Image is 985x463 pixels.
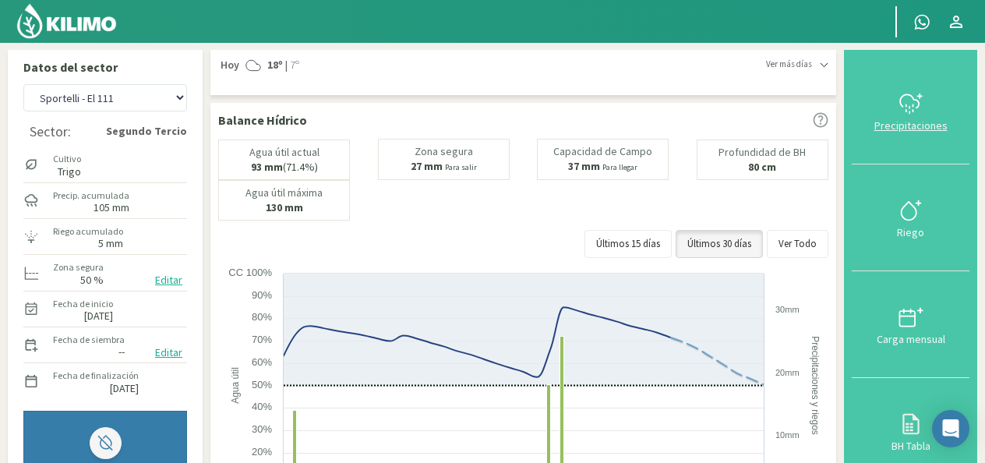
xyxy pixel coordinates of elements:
[228,267,272,278] text: CC 100%
[852,271,969,378] button: Carga mensual
[718,147,806,158] p: Profundidad de BH
[266,200,303,214] b: 130 mm
[852,164,969,271] button: Riego
[252,289,272,301] text: 90%
[150,271,187,289] button: Editar
[775,368,800,377] text: 20mm
[23,58,187,76] p: Datos del sector
[53,189,129,203] label: Precip. acumulada
[252,311,272,323] text: 80%
[856,334,965,345] div: Carga mensual
[230,367,241,404] text: Agua útil
[288,58,299,73] span: 7º
[568,159,600,173] b: 37 mm
[98,239,123,249] label: 5 mm
[748,160,776,174] b: 80 cm
[252,379,272,391] text: 50%
[852,58,969,164] button: Precipitaciones
[53,167,81,177] label: Trigo
[245,187,323,199] p: Agua útil máxima
[106,123,187,140] strong: Segundo Tercio
[249,147,320,158] p: Agua útil actual
[94,203,129,213] label: 105 mm
[415,146,473,157] p: Zona segura
[676,230,763,258] button: Últimos 30 días
[252,356,272,368] text: 60%
[118,347,125,357] label: --
[766,58,812,71] span: Ver más días
[810,336,821,435] text: Precipitaciones y riegos
[53,333,125,347] label: Fecha de siembra
[267,58,283,72] strong: 18º
[251,161,318,173] p: (71.4%)
[218,58,239,73] span: Hoy
[252,401,272,412] text: 40%
[80,275,104,285] label: 50 %
[53,152,81,166] label: Cultivo
[411,159,443,173] b: 27 mm
[53,297,113,311] label: Fecha de inicio
[252,423,272,435] text: 30%
[584,230,672,258] button: Últimos 15 días
[84,311,113,321] label: [DATE]
[856,120,965,131] div: Precipitaciones
[775,430,800,440] text: 10mm
[251,160,283,174] b: 93 mm
[252,334,272,345] text: 70%
[553,146,652,157] p: Capacidad de Campo
[218,111,307,129] p: Balance Hídrico
[16,2,118,40] img: Kilimo
[856,227,965,238] div: Riego
[53,260,104,274] label: Zona segura
[30,124,71,140] div: Sector:
[445,162,477,172] small: Para salir
[53,224,123,239] label: Riego acumulado
[53,369,139,383] label: Fecha de finalización
[110,383,139,394] label: [DATE]
[252,446,272,458] text: 20%
[932,410,969,447] div: Open Intercom Messenger
[856,440,965,451] div: BH Tabla
[767,230,828,258] button: Ver Todo
[150,344,187,362] button: Editar
[285,58,288,73] span: |
[775,305,800,314] text: 30mm
[602,162,637,172] small: Para llegar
